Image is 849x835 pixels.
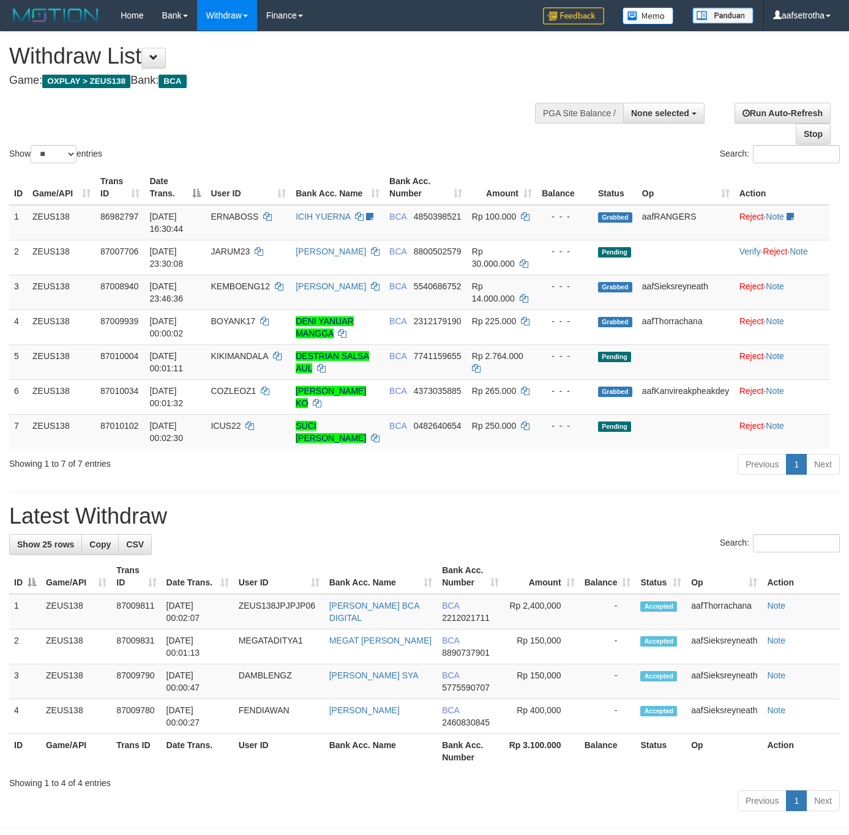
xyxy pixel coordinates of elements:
span: BOYANK17 [211,316,255,326]
span: Copy 2212021711 to clipboard [442,613,490,623]
span: [DATE] 16:30:44 [149,212,183,234]
div: Showing 1 to 4 of 4 entries [9,772,840,789]
img: panduan.png [692,7,754,24]
td: Rp 2,400,000 [504,594,580,629]
span: BCA [389,351,406,361]
span: Copy 7741159655 to clipboard [414,351,462,361]
a: [PERSON_NAME] [329,705,400,715]
span: BCA [159,75,186,88]
th: User ID: activate to sort column ascending [234,559,324,594]
a: Reject [739,281,764,291]
span: None selected [631,108,689,118]
span: 87008940 [100,281,138,291]
span: BCA [389,281,406,291]
th: Date Trans.: activate to sort column descending [144,170,206,205]
a: Reject [739,421,764,431]
span: 86982797 [100,212,138,221]
td: ZEUS138 [28,379,95,414]
td: [DATE] 00:01:13 [162,629,234,664]
span: Show 25 rows [17,540,74,549]
span: Rp 265.000 [472,386,516,396]
th: Trans ID [111,734,161,769]
span: Grabbed [598,387,632,397]
td: 4 [9,310,28,344]
a: Note [766,351,784,361]
th: Op [686,734,762,769]
span: Copy 8800502579 to clipboard [414,247,462,256]
span: Copy 2312179190 to clipboard [414,316,462,326]
td: 87009831 [111,629,161,664]
a: Note [790,247,808,256]
td: · [735,310,829,344]
div: - - - [542,280,588,292]
div: PGA Site Balance / [535,103,623,124]
a: ICIH YUERNA [296,212,350,221]
th: ID [9,170,28,205]
th: Rp 3.100.000 [504,734,580,769]
td: · [735,379,829,414]
label: Search: [720,145,840,163]
label: Show entries [9,145,102,163]
td: 87009811 [111,594,161,629]
td: 4 [9,699,41,734]
span: BCA [442,636,459,645]
span: KEMBOENG12 [211,281,269,291]
span: OXPLAY > ZEUS138 [42,75,130,88]
span: [DATE] 00:01:32 [149,386,183,408]
td: aafSieksreyneath [637,275,735,310]
a: Reject [739,351,764,361]
td: aafRANGERS [637,205,735,240]
a: Reject [739,386,764,396]
span: 87010004 [100,351,138,361]
td: Rp 400,000 [504,699,580,734]
span: Rp 2.764.000 [472,351,523,361]
span: BCA [389,316,406,326]
a: [PERSON_NAME] KO [296,386,366,408]
span: Rp 250.000 [472,421,516,431]
span: Copy 0482640654 to clipboard [414,421,462,431]
span: 87010102 [100,421,138,431]
a: [PERSON_NAME] SYA [329,670,419,680]
a: Run Auto-Refresh [735,103,831,124]
span: Grabbed [598,212,632,223]
th: Status [593,170,637,205]
a: [PERSON_NAME] [296,247,366,256]
td: Rp 150,000 [504,664,580,699]
span: Copy 4373035885 to clipboard [414,386,462,396]
td: aafThorrachana [637,310,735,344]
a: Note [767,705,785,715]
span: [DATE] 00:01:11 [149,351,183,373]
th: Balance [537,170,593,205]
td: 3 [9,275,28,310]
span: BCA [389,212,406,221]
td: ZEUS138 [41,664,111,699]
th: ID [9,734,41,769]
td: · · [735,240,829,275]
td: ZEUS138 [41,699,111,734]
th: Date Trans.: activate to sort column ascending [162,559,234,594]
td: 2 [9,629,41,664]
span: Pending [598,352,631,362]
span: Rp 100.000 [472,212,516,221]
span: BCA [442,601,459,610]
td: 6 [9,379,28,414]
a: Next [806,790,840,811]
td: 1 [9,594,41,629]
a: Verify [739,247,761,256]
th: Game/API: activate to sort column ascending [41,559,111,594]
span: Accepted [640,671,677,681]
td: MEGATADITYA1 [234,629,324,664]
th: Status: activate to sort column ascending [635,559,686,594]
button: None selected [623,103,705,124]
a: Note [767,601,785,610]
span: Rp 225.000 [472,316,516,326]
td: aafSieksreyneath [686,629,762,664]
th: Status [635,734,686,769]
th: Bank Acc. Number: activate to sort column ascending [437,559,503,594]
div: - - - [542,245,588,258]
td: 87009790 [111,664,161,699]
td: · [735,275,829,310]
span: [DATE] 00:00:02 [149,316,183,338]
span: Copy 4850398521 to clipboard [414,212,462,221]
a: Note [766,386,784,396]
